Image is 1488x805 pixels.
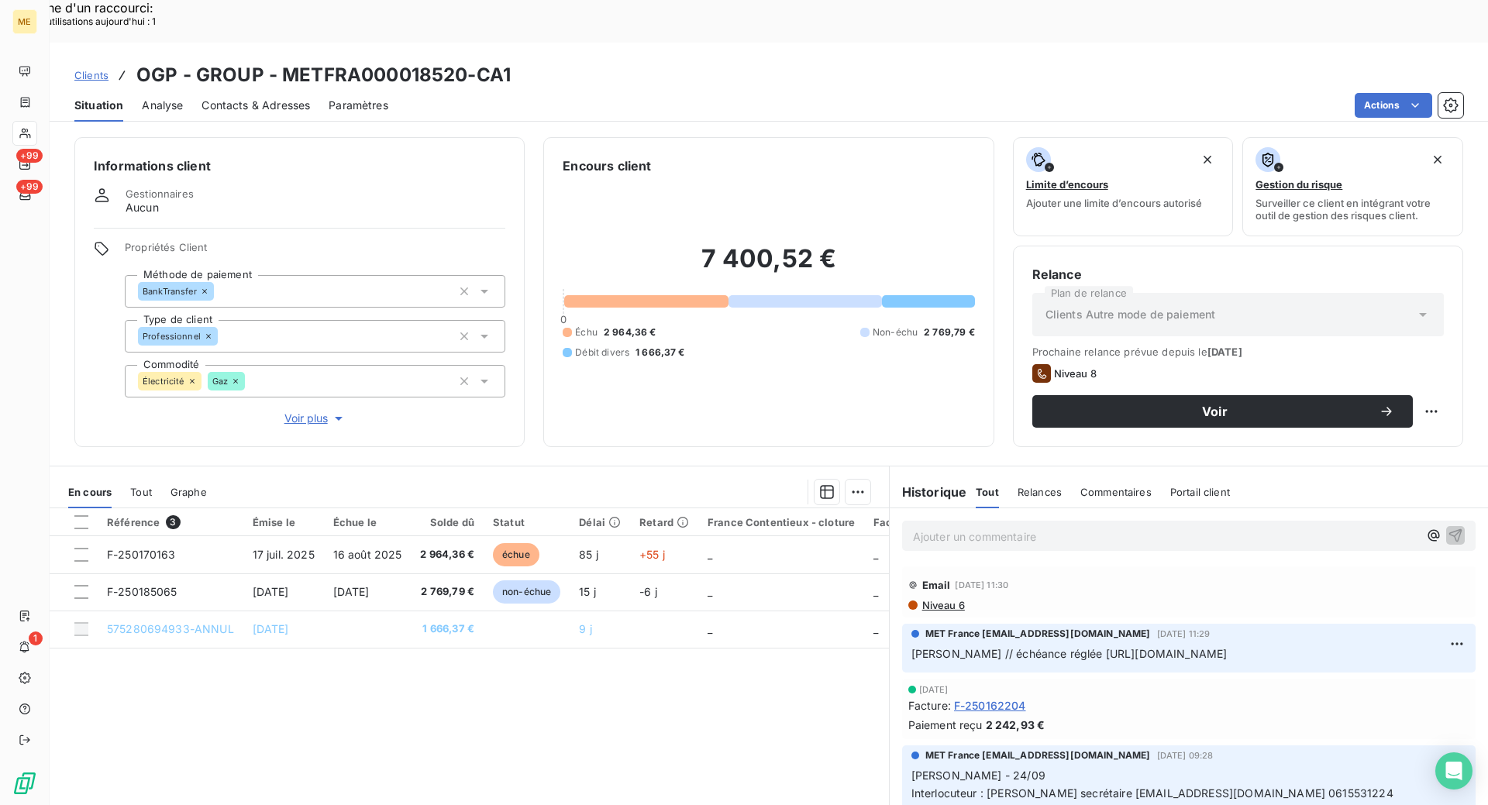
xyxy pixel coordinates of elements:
[1018,486,1062,498] span: Relances
[1255,178,1342,191] span: Gestion du risque
[1242,137,1463,236] button: Gestion du risqueSurveiller ce client en intégrant votre outil de gestion des risques client.
[1255,197,1450,222] span: Surveiller ce client en intégrant votre outil de gestion des risques client.
[1026,197,1202,209] span: Ajouter une limite d’encours autorisé
[908,697,951,714] span: Facture :
[253,516,315,528] div: Émise le
[201,98,310,113] span: Contacts & Adresses
[333,585,370,598] span: [DATE]
[74,67,108,83] a: Clients
[1054,367,1097,380] span: Niveau 8
[16,180,43,194] span: +99
[873,325,918,339] span: Non-échu
[925,627,1151,641] span: MET France [EMAIL_ADDRESS][DOMAIN_NAME]
[253,548,315,561] span: 17 juil. 2025
[68,486,112,498] span: En cours
[954,697,1026,714] span: F-250162204
[420,621,474,637] span: 1 666,37 €
[493,516,560,528] div: Statut
[708,622,712,635] span: _
[212,377,228,386] span: Gaz
[420,547,474,562] span: 2 964,36 €
[1157,751,1214,760] span: [DATE] 09:28
[1207,346,1242,358] span: [DATE]
[604,325,656,339] span: 2 964,36 €
[911,786,1393,800] span: Interlocuteur : [PERSON_NAME] secrétaire [EMAIL_ADDRESS][DOMAIN_NAME] 0615531224
[420,516,474,528] div: Solde dû
[1032,265,1444,284] h6: Relance
[911,769,1045,782] span: [PERSON_NAME] - 24/09
[1170,486,1230,498] span: Portail client
[218,329,230,343] input: Ajouter une valeur
[493,543,539,566] span: échue
[333,516,402,528] div: Échue le
[1032,395,1413,428] button: Voir
[919,685,949,694] span: [DATE]
[143,332,201,341] span: Professionnel
[284,411,346,426] span: Voir plus
[94,157,505,175] h6: Informations client
[575,346,629,359] span: Débit divers
[1355,93,1432,118] button: Actions
[873,516,980,528] div: Facture / Echéancier
[1051,405,1379,418] span: Voir
[333,548,402,561] span: 16 août 2025
[579,516,621,528] div: Délai
[253,622,289,635] span: [DATE]
[107,515,234,529] div: Référence
[1032,346,1444,358] span: Prochaine relance prévue depuis le
[639,585,657,598] span: -6 j
[908,717,983,733] span: Paiement reçu
[1045,307,1216,322] span: Clients Autre mode de paiement
[921,599,965,611] span: Niveau 6
[976,486,999,498] span: Tout
[708,548,712,561] span: _
[16,149,43,163] span: +99
[922,579,951,591] span: Email
[170,486,207,498] span: Graphe
[925,748,1151,762] span: MET France [EMAIL_ADDRESS][DOMAIN_NAME]
[873,585,878,598] span: _
[639,516,689,528] div: Retard
[74,98,123,113] span: Situation
[986,717,1045,733] span: 2 242,93 €
[708,516,855,528] div: France Contentieux - cloture
[136,61,511,89] h3: OGP - GROUP - METFRA000018520-CA1
[955,580,1008,590] span: [DATE] 11:30
[563,243,974,290] h2: 7 400,52 €
[12,771,37,796] img: Logo LeanPay
[493,580,560,604] span: non-échue
[560,313,567,325] span: 0
[873,622,878,635] span: _
[166,515,180,529] span: 3
[253,585,289,598] span: [DATE]
[130,486,152,498] span: Tout
[708,585,712,598] span: _
[142,98,183,113] span: Analyse
[329,98,388,113] span: Paramètres
[74,69,108,81] span: Clients
[107,585,177,598] span: F-250185065
[873,548,878,561] span: _
[890,483,967,501] h6: Historique
[563,157,651,175] h6: Encours client
[635,346,685,359] span: 1 666,37 €
[143,287,197,296] span: BankTransfer
[1026,178,1108,191] span: Limite d’encours
[579,548,598,561] span: 85 j
[575,325,598,339] span: Échu
[107,622,234,635] span: 575280694933-ANNUL
[125,410,505,427] button: Voir plus
[245,374,257,388] input: Ajouter une valeur
[107,548,176,561] span: F-250170163
[924,325,975,339] span: 2 769,79 €
[214,284,226,298] input: Ajouter une valeur
[1013,137,1234,236] button: Limite d’encoursAjouter une limite d’encours autorisé
[1435,752,1472,790] div: Open Intercom Messenger
[639,548,665,561] span: +55 j
[420,584,474,600] span: 2 769,79 €
[125,241,505,263] span: Propriétés Client
[143,377,184,386] span: Électricité
[579,622,591,635] span: 9 j
[126,187,194,200] span: Gestionnaires
[1157,629,1211,638] span: [DATE] 11:29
